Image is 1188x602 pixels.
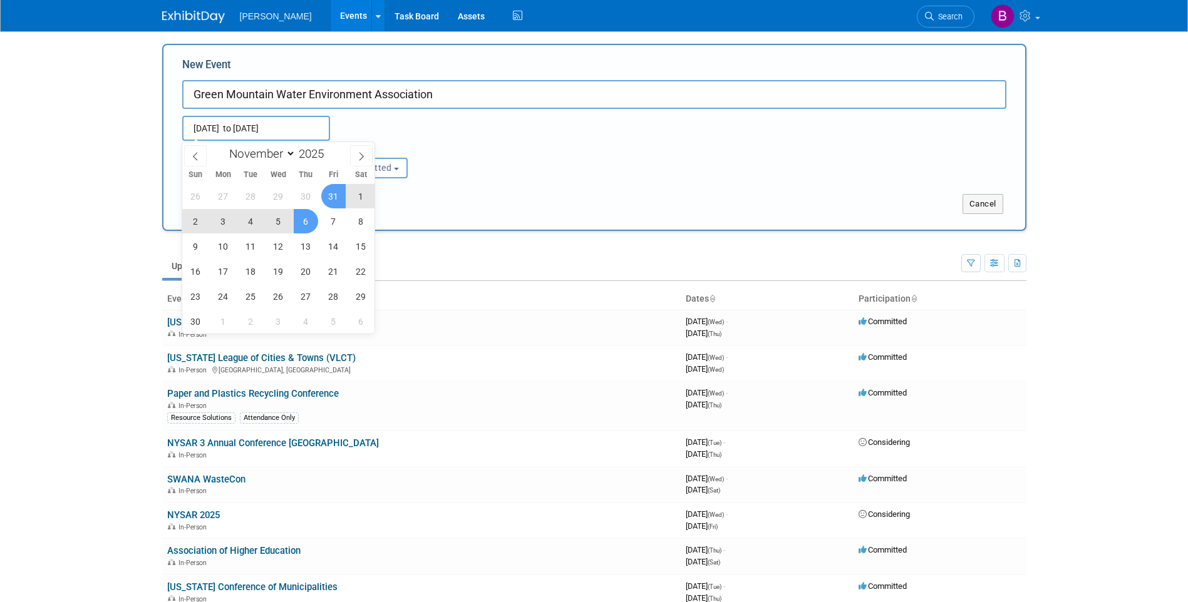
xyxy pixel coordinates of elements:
[991,4,1015,28] img: Brittany Gilman
[859,509,910,519] span: Considering
[178,402,210,410] span: In-Person
[686,474,728,483] span: [DATE]
[708,402,721,409] span: (Thu)
[183,184,208,208] span: October 26, 2025
[240,11,312,21] span: [PERSON_NAME]
[686,485,720,494] span: [DATE]
[708,559,720,566] span: (Sat)
[708,390,724,397] span: (Wed)
[178,451,210,459] span: In-Person
[686,521,718,531] span: [DATE]
[182,116,330,141] input: Start Date - End Date
[686,509,728,519] span: [DATE]
[349,234,373,258] span: November 15, 2025
[294,234,318,258] span: November 13, 2025
[294,259,318,283] span: November 20, 2025
[224,146,296,161] select: Month
[854,288,1026,310] th: Participation
[162,254,232,278] a: Upcoming9
[183,259,208,283] span: November 16, 2025
[708,583,721,590] span: (Tue)
[294,309,318,334] span: December 4, 2025
[963,194,1003,214] button: Cancel
[168,559,175,565] img: In-Person Event
[182,141,304,157] div: Attendance / Format:
[708,547,721,554] span: (Thu)
[239,184,263,208] span: October 28, 2025
[347,171,374,179] span: Sat
[182,80,1006,109] input: Name of Trade Show / Conference
[686,581,725,591] span: [DATE]
[859,388,907,397] span: Committed
[686,329,721,338] span: [DATE]
[321,284,346,309] span: November 28, 2025
[723,437,725,447] span: -
[183,284,208,309] span: November 23, 2025
[911,293,917,304] a: Sort by Participation Type
[211,184,235,208] span: October 27, 2025
[686,317,728,326] span: [DATE]
[708,476,724,482] span: (Wed)
[321,309,346,334] span: December 5, 2025
[686,388,728,397] span: [DATE]
[726,317,728,326] span: -
[211,259,235,283] span: November 17, 2025
[321,184,346,208] span: October 31, 2025
[686,557,720,566] span: [DATE]
[726,474,728,483] span: -
[162,11,225,23] img: ExhibitDay
[859,317,907,326] span: Committed
[686,364,724,374] span: [DATE]
[708,511,724,518] span: (Wed)
[708,451,721,458] span: (Thu)
[211,209,235,233] span: November 3, 2025
[168,595,175,601] img: In-Person Event
[859,545,907,554] span: Committed
[349,284,373,309] span: November 29, 2025
[167,317,361,328] a: [US_STATE] Municipal Association Conference
[182,171,210,179] span: Sun
[708,487,720,494] span: (Sat)
[239,309,263,334] span: December 2, 2025
[686,352,728,362] span: [DATE]
[167,437,379,449] a: NYSAR 3 Annual Conference [GEOGRAPHIC_DATA]
[178,559,210,567] span: In-Person
[266,309,291,334] span: December 3, 2025
[209,171,237,179] span: Mon
[686,437,725,447] span: [DATE]
[168,451,175,457] img: In-Person Event
[686,400,721,409] span: [DATE]
[239,259,263,283] span: November 18, 2025
[167,364,676,374] div: [GEOGRAPHIC_DATA], [GEOGRAPHIC_DATA]
[321,209,346,233] span: November 7, 2025
[321,234,346,258] span: November 14, 2025
[237,171,264,179] span: Tue
[708,439,721,446] span: (Tue)
[240,412,299,424] div: Attendance Only
[723,545,725,554] span: -
[167,388,339,399] a: Paper and Plastics Recycling Conference
[168,366,175,372] img: In-Person Event
[178,330,210,339] span: In-Person
[321,259,346,283] span: November 21, 2025
[859,581,907,591] span: Committed
[239,284,263,309] span: November 25, 2025
[211,309,235,334] span: December 1, 2025
[917,6,974,28] a: Search
[266,184,291,208] span: October 29, 2025
[168,487,175,493] img: In-Person Event
[708,354,724,361] span: (Wed)
[349,309,373,334] span: December 6, 2025
[708,523,718,530] span: (Fri)
[859,474,907,483] span: Committed
[266,209,291,233] span: November 5, 2025
[178,523,210,531] span: In-Person
[294,184,318,208] span: October 30, 2025
[266,234,291,258] span: November 12, 2025
[167,509,220,521] a: NYSAR 2025
[266,284,291,309] span: November 26, 2025
[726,509,728,519] span: -
[726,388,728,397] span: -
[349,259,373,283] span: November 22, 2025
[859,352,907,362] span: Committed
